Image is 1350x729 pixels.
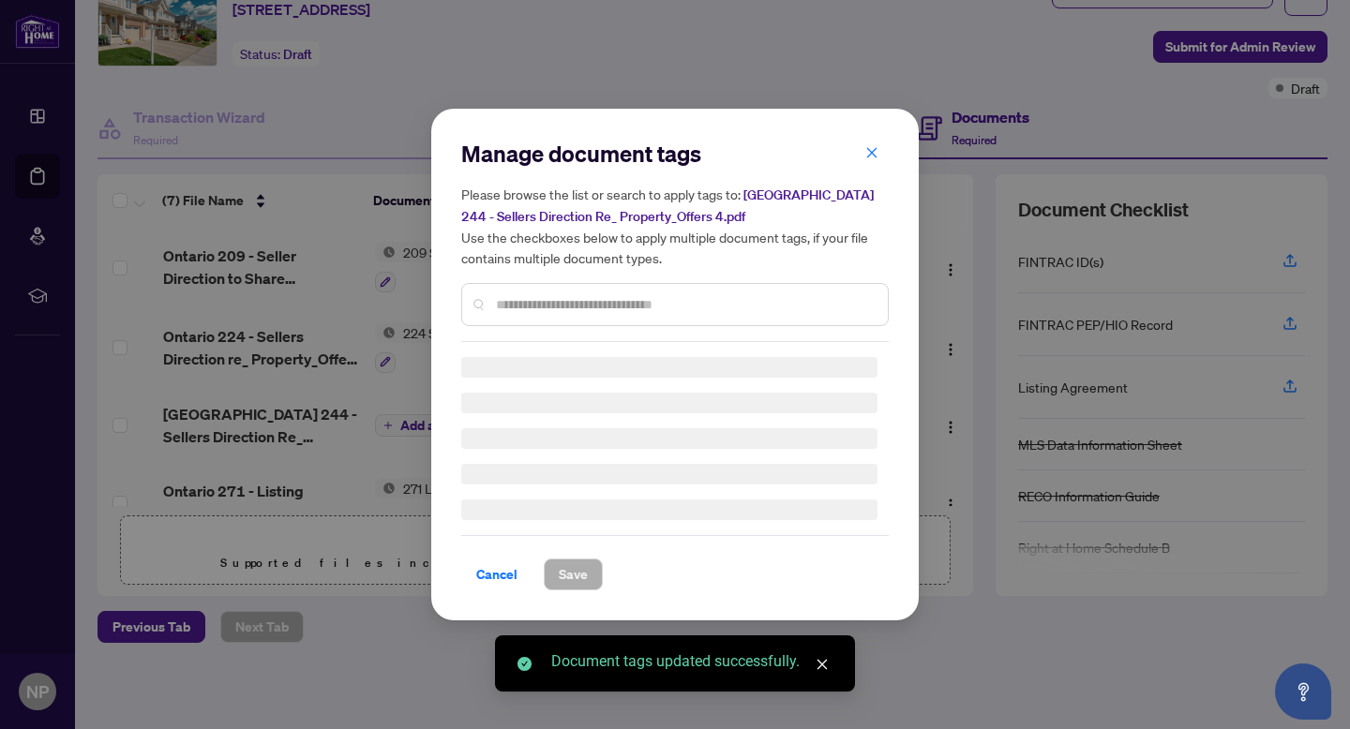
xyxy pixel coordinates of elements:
[816,658,829,671] span: close
[461,558,532,590] button: Cancel
[517,657,532,671] span: check-circle
[461,139,889,169] h2: Manage document tags
[461,184,889,268] h5: Please browse the list or search to apply tags to: Use the checkboxes below to apply multiple doc...
[476,559,517,589] span: Cancel
[812,654,832,675] a: Close
[551,650,832,673] div: Document tags updated successfully.
[865,146,878,159] span: close
[1275,663,1331,720] button: Open asap
[544,558,603,590] button: Save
